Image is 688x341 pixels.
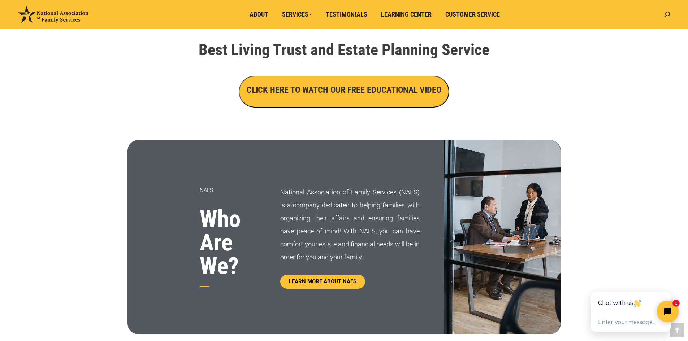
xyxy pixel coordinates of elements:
[326,10,367,18] span: Testimonials
[289,279,356,284] span: LEARN MORE ABOUT NAFS
[321,8,372,21] a: Testimonials
[247,84,441,96] h3: CLICK HERE TO WATCH OUR FREE EDUCATIONAL VIDEO
[381,10,432,18] span: Learning Center
[200,184,263,197] p: NAFS
[440,8,505,21] a: Customer Service
[200,207,263,278] h3: Who Are We?
[239,87,449,94] a: CLICK HERE TO WATCH OUR FREE EDUCATIONAL VIDEO
[250,10,268,18] span: About
[444,140,561,334] img: Family Trust Services
[18,6,88,23] img: National Association of Family Services
[445,10,500,18] span: Customer Service
[280,275,365,289] a: LEARN MORE ABOUT NAFS
[280,186,419,264] p: National Association of Family Services (NAFS) is a company dedicated to helping families with or...
[239,76,449,108] button: CLICK HERE TO WATCH OUR FREE EDUCATIONAL VIDEO
[376,8,437,21] a: Learning Center
[575,269,688,341] iframe: Tidio Chat
[282,10,312,18] span: Services
[142,42,546,58] h1: Best Living Trust and Estate Planning Service
[245,8,273,21] a: About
